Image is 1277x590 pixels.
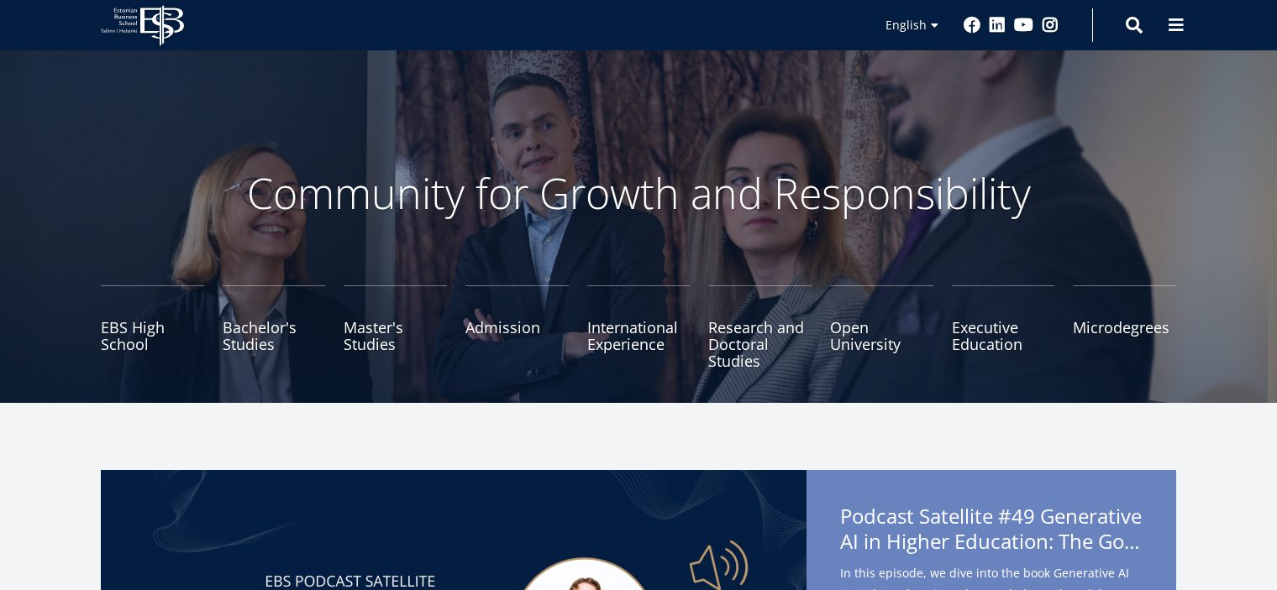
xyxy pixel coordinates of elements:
a: Open University [830,285,933,369]
a: Linkedin [989,17,1006,34]
a: International Experience [587,285,691,369]
a: Executive Education [952,285,1055,369]
a: Youtube [1014,17,1033,34]
span: Podcast Satellite #49 Generative [840,504,1143,559]
a: Instagram [1042,17,1059,34]
a: Admission [465,285,569,369]
a: Facebook [964,17,980,34]
p: Community for Growth and Responsibility [193,168,1084,218]
a: EBS High School [101,285,204,369]
span: AI in Higher Education: The Good, the Bad, and the Ugly [840,529,1143,554]
a: Master's Studies [344,285,447,369]
a: Microdegrees [1073,285,1176,369]
a: Research and Doctoral Studies [708,285,812,369]
a: Bachelor's Studies [223,285,326,369]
